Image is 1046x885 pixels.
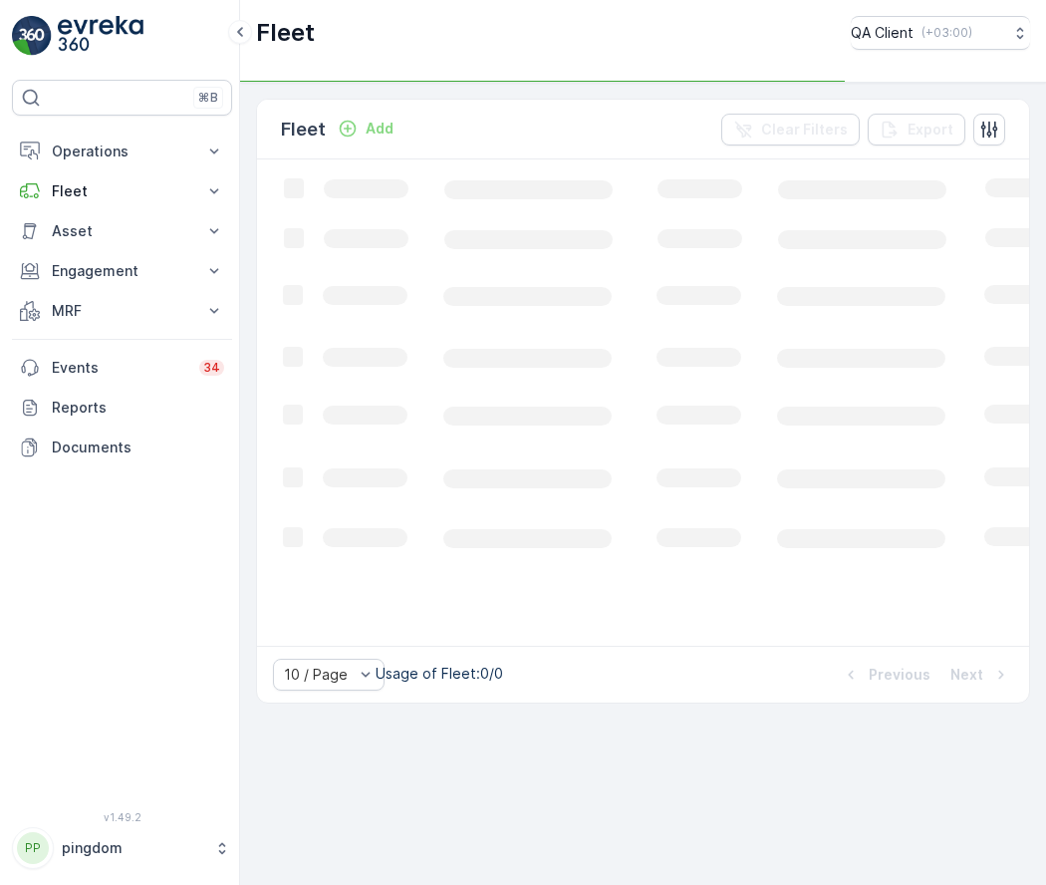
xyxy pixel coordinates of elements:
[950,665,983,685] p: Next
[203,360,220,376] p: 34
[198,90,218,106] p: ⌘B
[58,16,143,56] img: logo_light-DOdMpM7g.png
[52,181,192,201] p: Fleet
[868,114,965,146] button: Export
[12,827,232,869] button: PPpingdom
[52,398,224,418] p: Reports
[52,358,187,378] p: Events
[52,221,192,241] p: Asset
[52,142,192,161] p: Operations
[948,663,1013,687] button: Next
[52,438,224,457] p: Documents
[256,17,315,49] p: Fleet
[366,119,393,139] p: Add
[921,25,972,41] p: ( +03:00 )
[12,428,232,467] a: Documents
[62,838,204,858] p: pingdom
[12,16,52,56] img: logo
[12,811,232,823] span: v 1.49.2
[908,120,953,140] p: Export
[761,120,848,140] p: Clear Filters
[12,348,232,388] a: Events34
[12,211,232,251] button: Asset
[12,171,232,211] button: Fleet
[52,301,192,321] p: MRF
[12,291,232,331] button: MRF
[52,261,192,281] p: Engagement
[12,132,232,171] button: Operations
[851,23,914,43] p: QA Client
[12,251,232,291] button: Engagement
[17,832,49,864] div: PP
[721,114,860,146] button: Clear Filters
[376,664,503,684] p: Usage of Fleet : 0/0
[869,665,930,685] p: Previous
[330,117,401,141] button: Add
[851,16,1030,50] button: QA Client(+03:00)
[12,388,232,428] a: Reports
[281,116,326,144] p: Fleet
[839,663,932,687] button: Previous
